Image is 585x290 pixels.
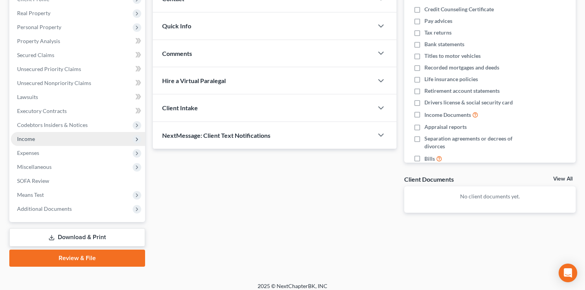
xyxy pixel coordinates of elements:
[9,250,145,267] a: Review & File
[424,64,499,71] span: Recorded mortgages and deeds
[162,104,198,111] span: Client Intake
[404,175,454,183] div: Client Documents
[11,62,145,76] a: Unsecured Priority Claims
[424,155,435,163] span: Bills
[553,176,573,182] a: View All
[17,163,52,170] span: Miscellaneous
[162,77,226,84] span: Hire a Virtual Paralegal
[424,17,452,25] span: Pay advices
[424,52,481,60] span: Titles to motor vehicles
[11,174,145,188] a: SOFA Review
[17,10,50,16] span: Real Property
[17,135,35,142] span: Income
[9,228,145,247] a: Download & Print
[17,205,72,212] span: Additional Documents
[17,24,61,30] span: Personal Property
[162,22,191,30] span: Quick Info
[11,76,145,90] a: Unsecured Nonpriority Claims
[17,66,81,72] span: Unsecured Priority Claims
[424,135,526,150] span: Separation agreements or decrees of divorces
[17,149,39,156] span: Expenses
[11,34,145,48] a: Property Analysis
[162,132,270,139] span: NextMessage: Client Text Notifications
[424,75,478,83] span: Life insurance policies
[17,177,49,184] span: SOFA Review
[424,5,494,13] span: Credit Counseling Certificate
[424,99,513,106] span: Drivers license & social security card
[17,122,88,128] span: Codebtors Insiders & Notices
[17,191,44,198] span: Means Test
[424,29,452,36] span: Tax returns
[162,50,192,57] span: Comments
[17,94,38,100] span: Lawsuits
[17,80,91,86] span: Unsecured Nonpriority Claims
[424,40,464,48] span: Bank statements
[11,90,145,104] a: Lawsuits
[424,111,471,119] span: Income Documents
[17,38,60,44] span: Property Analysis
[559,264,577,282] div: Open Intercom Messenger
[424,87,500,95] span: Retirement account statements
[424,123,467,131] span: Appraisal reports
[11,104,145,118] a: Executory Contracts
[17,108,67,114] span: Executory Contracts
[410,193,570,200] p: No client documents yet.
[17,52,54,58] span: Secured Claims
[11,48,145,62] a: Secured Claims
